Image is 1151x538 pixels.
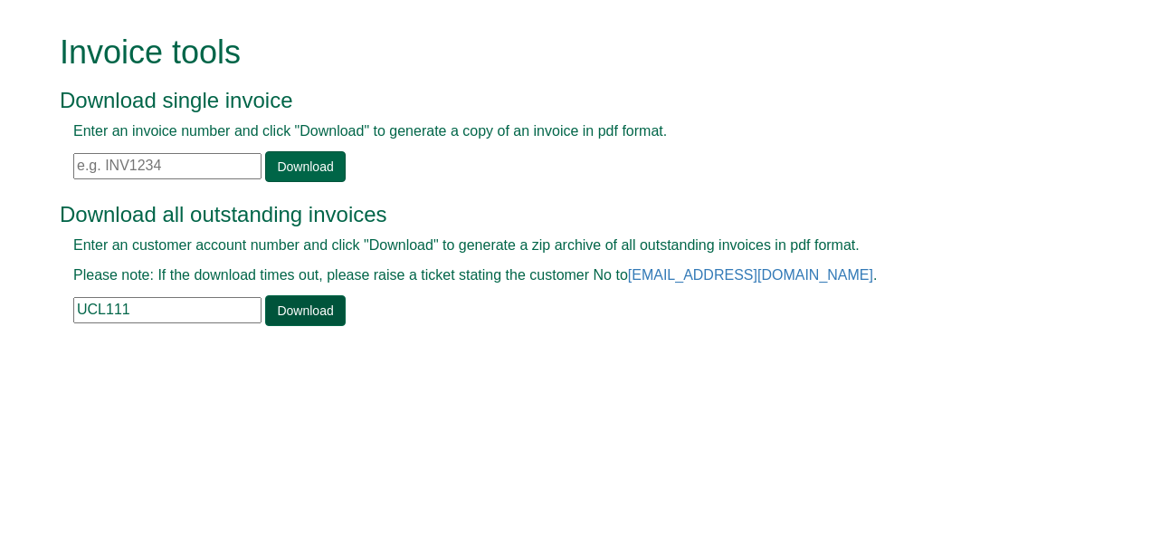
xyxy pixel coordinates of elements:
[73,235,1037,256] p: Enter an customer account number and click "Download" to generate a zip archive of all outstandin...
[73,265,1037,286] p: Please note: If the download times out, please raise a ticket stating the customer No to .
[265,151,345,182] a: Download
[628,267,873,283] a: [EMAIL_ADDRESS][DOMAIN_NAME]
[60,34,1051,71] h1: Invoice tools
[73,121,1037,142] p: Enter an invoice number and click "Download" to generate a copy of an invoice in pdf format.
[73,297,262,323] input: e.g. BLA02
[73,153,262,179] input: e.g. INV1234
[60,203,1051,226] h3: Download all outstanding invoices
[265,295,345,326] a: Download
[60,89,1051,112] h3: Download single invoice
